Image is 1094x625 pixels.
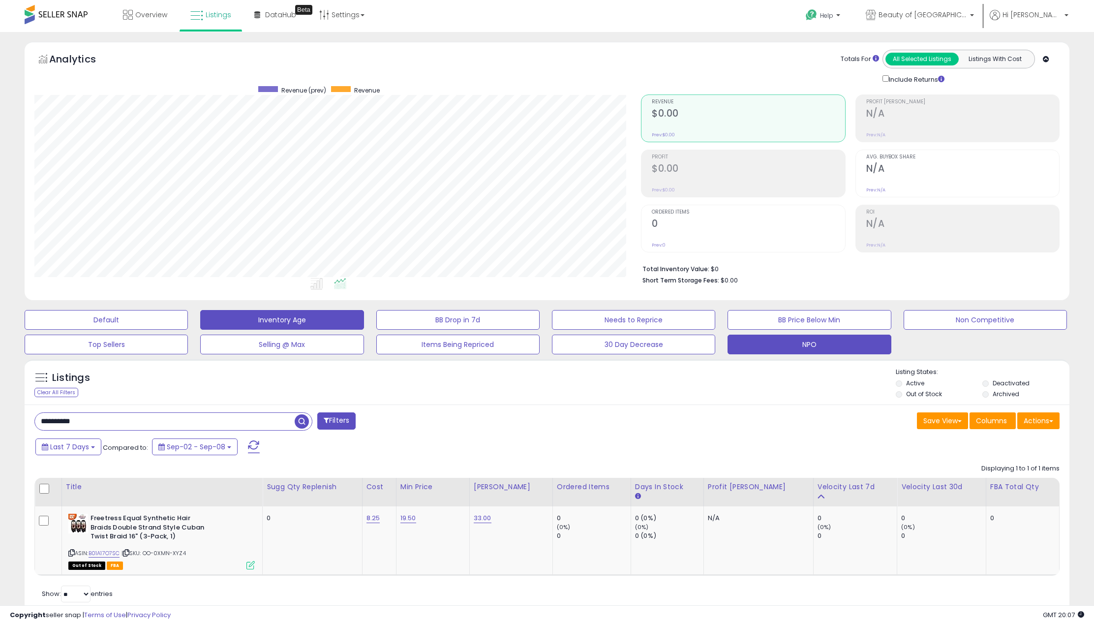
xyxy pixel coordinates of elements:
[976,416,1007,426] span: Columns
[281,86,326,94] span: Revenue (prev)
[557,482,627,492] div: Ordered Items
[557,531,631,540] div: 0
[68,514,255,568] div: ASIN:
[66,482,259,492] div: Title
[267,482,358,492] div: Sugg Qty Replenish
[200,335,364,354] button: Selling @ Max
[981,464,1060,473] div: Displaying 1 to 1 of 1 items
[376,335,540,354] button: Items Being Repriced
[990,514,1052,523] div: 0
[474,513,491,523] a: 33.00
[990,10,1068,32] a: Hi [PERSON_NAME]
[879,10,967,20] span: Beauty of [GEOGRAPHIC_DATA]
[866,210,1059,215] span: ROI
[68,514,88,533] img: 5127GXdbKYL._SL40_.jpg
[906,390,942,398] label: Out of Stock
[901,514,986,523] div: 0
[474,482,548,492] div: [PERSON_NAME]
[635,482,699,492] div: Days In Stock
[25,310,188,330] button: Default
[798,1,850,32] a: Help
[265,10,296,20] span: DataHub
[917,412,968,429] button: Save View
[970,412,1016,429] button: Columns
[635,514,703,523] div: 0 (0%)
[901,482,982,492] div: Velocity Last 30d
[135,10,167,20] span: Overview
[1017,412,1060,429] button: Actions
[866,99,1059,105] span: Profit [PERSON_NAME]
[642,265,709,273] b: Total Inventory Value:
[552,335,715,354] button: 30 Day Decrease
[376,310,540,330] button: BB Drop in 7d
[866,132,885,138] small: Prev: N/A
[52,371,90,385] h5: Listings
[89,549,120,558] a: B01A17O7SC
[25,335,188,354] button: Top Sellers
[317,412,356,430] button: Filters
[295,5,312,15] div: Tooltip anchor
[652,132,675,138] small: Prev: $0.00
[866,218,1059,231] h2: N/A
[552,310,715,330] button: Needs to Reprice
[708,482,809,492] div: Profit [PERSON_NAME]
[103,443,148,452] span: Compared to:
[152,438,238,455] button: Sep-02 - Sep-08
[200,310,364,330] button: Inventory Age
[805,9,818,21] i: Get Help
[841,55,879,64] div: Totals For
[820,11,833,20] span: Help
[818,482,893,492] div: Velocity Last 7d
[818,531,897,540] div: 0
[642,276,719,284] b: Short Term Storage Fees:
[652,242,666,248] small: Prev: 0
[652,99,845,105] span: Revenue
[958,53,1032,65] button: Listings With Cost
[901,531,986,540] div: 0
[122,549,186,557] span: | SKU: OO-0XMN-XYZ4
[885,53,959,65] button: All Selected Listings
[127,610,171,620] a: Privacy Policy
[400,513,416,523] a: 19.50
[818,514,897,523] div: 0
[267,514,354,523] div: 0
[10,611,171,620] div: seller snap | |
[652,210,845,215] span: Ordered Items
[993,379,1030,387] label: Deactivated
[652,155,845,160] span: Profit
[34,388,78,397] div: Clear All Filters
[901,523,915,531] small: (0%)
[263,478,362,506] th: Please note that this number is a calculation based on your required days of coverage and your ve...
[50,442,89,452] span: Last 7 Days
[557,523,571,531] small: (0%)
[84,610,126,620] a: Terms of Use
[652,108,845,121] h2: $0.00
[708,514,806,523] div: N/A
[896,368,1069,377] p: Listing States:
[652,187,675,193] small: Prev: $0.00
[728,310,891,330] button: BB Price Below Min
[642,262,1052,274] li: $0
[10,610,46,620] strong: Copyright
[866,242,885,248] small: Prev: N/A
[400,482,465,492] div: Min Price
[42,589,113,598] span: Show: entries
[49,52,115,68] h5: Analytics
[635,523,649,531] small: (0%)
[557,514,631,523] div: 0
[990,482,1055,492] div: FBA Total Qty
[728,335,891,354] button: NPO
[366,513,380,523] a: 8.25
[652,163,845,176] h2: $0.00
[68,562,105,570] span: All listings that are currently out of stock and unavailable for purchase on Amazon
[818,523,831,531] small: (0%)
[35,438,101,455] button: Last 7 Days
[993,390,1019,398] label: Archived
[167,442,225,452] span: Sep-02 - Sep-08
[206,10,231,20] span: Listings
[906,379,924,387] label: Active
[904,310,1067,330] button: Non Competitive
[652,218,845,231] h2: 0
[1003,10,1062,20] span: Hi [PERSON_NAME]
[354,86,380,94] span: Revenue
